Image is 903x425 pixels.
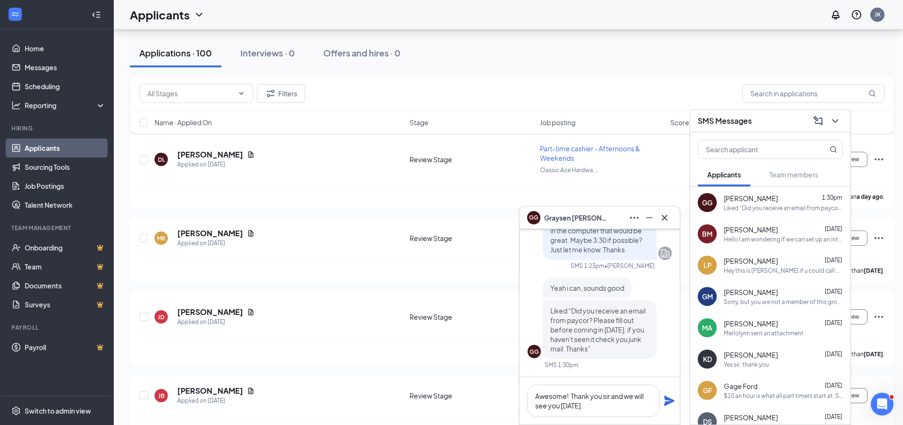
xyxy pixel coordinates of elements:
a: Sourcing Tools [25,157,106,176]
button: ComposeMessage [811,113,826,129]
div: Review Stage [410,312,534,322]
div: LP [703,260,711,270]
div: Reporting [25,101,106,110]
a: OnboardingCrown [25,238,106,257]
svg: Company [659,248,671,259]
span: [DATE] [825,288,842,295]
a: Applicants [25,139,106,157]
button: Filter Filters [257,84,305,103]
div: GG [702,198,712,207]
svg: Collapse [91,10,101,19]
span: [PERSON_NAME] [724,225,778,234]
svg: Ellipses [629,212,640,223]
span: Name · Applied On [155,118,212,127]
div: SMS 1:30pm [545,361,578,369]
div: Hey this is [PERSON_NAME] if u could call me back about my job interviw [724,267,843,275]
div: Switch to admin view [25,406,91,416]
a: Job Postings [25,176,106,195]
b: [DATE] [864,351,883,358]
div: BM [702,229,712,239]
svg: Document [247,387,255,395]
div: Applications · 100 [139,47,212,59]
svg: ChevronDown [237,90,245,97]
svg: Document [247,230,255,237]
h5: [PERSON_NAME] [177,386,243,396]
span: [PERSON_NAME] [724,256,778,266]
span: [PERSON_NAME] [724,194,778,203]
button: ChevronDown [828,113,843,129]
svg: Cross [659,212,670,223]
svg: Settings [11,406,21,416]
span: [DATE] [825,382,842,389]
a: Messages [25,58,106,77]
div: Payroll [11,323,104,332]
svg: MagnifyingGlass [830,146,837,153]
span: • [PERSON_NAME] [604,262,655,270]
div: JD [158,313,164,321]
div: KD [703,354,712,364]
div: JB [158,392,164,400]
span: Score [670,118,689,127]
svg: Document [247,151,255,158]
span: [DATE] [825,413,842,420]
div: Applied on [DATE] [177,239,255,248]
button: Ellipses [627,210,642,225]
div: Applied on [DATE] [177,396,255,406]
svg: QuestionInfo [851,9,862,20]
textarea: Awesome! Thank you sir and we will see you [DATE]. [527,385,660,417]
span: [DATE] [825,319,842,326]
svg: ChevronDown [830,115,841,127]
span: [PERSON_NAME] [724,287,778,297]
svg: Minimize [644,212,655,223]
div: Yes sir, thank you [724,360,769,369]
a: TeamCrown [25,257,106,276]
svg: MagnifyingGlass [868,90,876,97]
div: Applied on [DATE] [177,317,255,327]
svg: Ellipses [873,154,885,165]
a: Home [25,39,106,58]
a: Talent Network [25,195,106,214]
svg: ChevronDown [193,9,205,20]
span: [DATE] [825,257,842,264]
svg: Notifications [830,9,841,20]
svg: Analysis [11,101,21,110]
iframe: Intercom live chat [871,393,894,416]
h3: SMS Messages [698,116,752,126]
a: DocumentsCrown [25,276,106,295]
svg: Plane [664,395,675,407]
div: SMS 1:23pm [571,262,604,270]
span: Applicants [707,170,741,179]
input: Search applicant [698,140,811,158]
div: GM [702,292,713,301]
span: [PERSON_NAME] [724,319,778,328]
svg: WorkstreamLogo [10,9,20,19]
div: JK [875,10,881,18]
input: All Stages [147,88,234,99]
a: Scheduling [25,77,106,96]
div: Team Management [11,224,104,232]
div: Hello I am wondering if we can set up an interview please [724,235,843,243]
span: Gage Ford [724,381,757,391]
a: SurveysCrown [25,295,106,314]
div: Review Stage [410,155,534,164]
span: Graysen [PERSON_NAME] [544,212,611,223]
button: Minimize [642,210,657,225]
span: [PERSON_NAME] [724,350,778,360]
input: Search in applications [742,84,885,103]
span: [PERSON_NAME] [724,413,778,422]
div: Liked “Did you receive an email from paycor? Please fill out before coming in [DATE], if you have... [724,204,843,212]
span: Part-time cashier - Afternoons & Weekends [540,144,640,162]
span: [DATE] [825,225,842,232]
h1: Applicants [130,7,190,23]
div: Review Stage [410,233,534,243]
span: Liked “Did you receive an email from paycor? Please fill out before coming in [DATE], if you have... [550,306,646,353]
h5: [PERSON_NAME] [177,307,243,317]
span: Yeah i can, sounds good [550,284,624,292]
svg: ComposeMessage [812,115,824,127]
span: Job posting [540,118,575,127]
div: Sorry, but you are not a member of this group. Please get the free GroupMe app at [URL][DOMAIN_NA... [724,298,843,306]
div: GF [703,386,712,395]
div: Hiring [11,124,104,132]
div: MR [157,234,165,242]
div: DL [158,156,165,164]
